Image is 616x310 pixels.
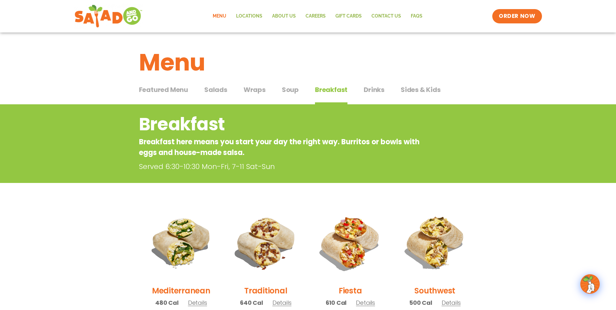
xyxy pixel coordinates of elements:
[244,85,266,95] span: Wraps
[155,298,179,307] span: 480 Cal
[406,9,427,24] a: FAQs
[401,85,441,95] span: Sides & Kids
[356,299,375,307] span: Details
[139,111,425,137] h2: Breakfast
[152,285,210,296] h2: Mediterranean
[139,136,425,158] p: Breakfast here means you start your day the right way. Burritos or bowls with eggs and house-made...
[331,9,367,24] a: GIFT CARDS
[282,85,299,95] span: Soup
[499,12,535,20] span: ORDER NOW
[208,9,427,24] nav: Menu
[581,275,599,293] img: wpChatIcon
[188,299,207,307] span: Details
[414,285,455,296] h2: Southwest
[339,285,362,296] h2: Fiesta
[313,205,388,280] img: Product photo for Fiesta
[74,3,143,29] img: new-SAG-logo-768×292
[240,298,263,307] span: 640 Cal
[139,83,477,105] div: Tabbed content
[204,85,227,95] span: Salads
[144,205,219,280] img: Product photo for Mediterranean Breakfast Burrito
[139,85,188,95] span: Featured Menu
[244,285,287,296] h2: Traditional
[228,205,303,280] img: Product photo for Traditional
[231,9,267,24] a: Locations
[442,299,461,307] span: Details
[315,85,347,95] span: Breakfast
[409,298,432,307] span: 500 Cal
[397,205,472,280] img: Product photo for Southwest
[272,299,292,307] span: Details
[326,298,347,307] span: 610 Cal
[301,9,331,24] a: Careers
[367,9,406,24] a: Contact Us
[267,9,301,24] a: About Us
[139,45,477,80] h1: Menu
[492,9,542,23] a: ORDER NOW
[208,9,231,24] a: Menu
[364,85,384,95] span: Drinks
[139,161,428,172] p: Served 6:30-10:30 Mon-Fri, 7-11 Sat-Sun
